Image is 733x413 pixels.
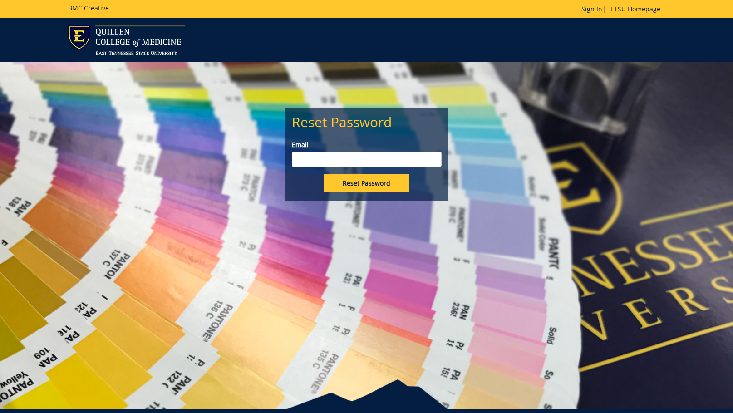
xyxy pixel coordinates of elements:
a: ETSU Homepage [606,5,665,13]
label: Email [292,140,442,149]
img: ETSU logo [68,25,185,55]
a: Sign In [581,5,602,13]
h2: Reset Password [292,114,442,129]
p: | [581,5,665,14]
h5: BMC Creative [68,5,109,11]
input: Reset Password [324,174,409,192]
